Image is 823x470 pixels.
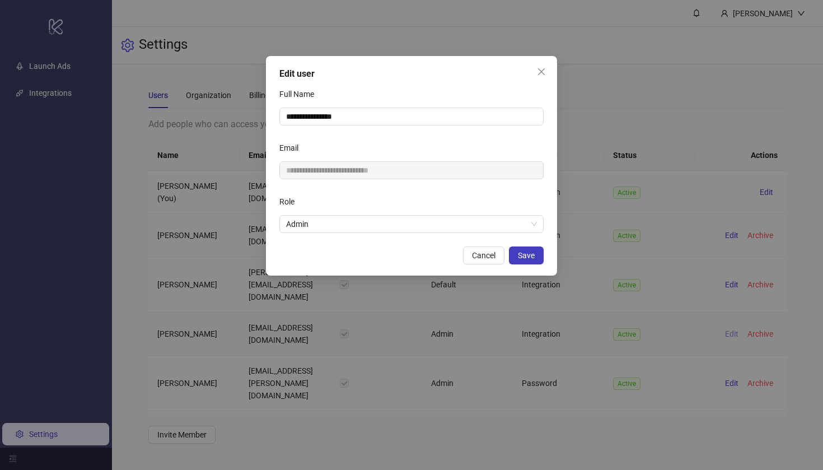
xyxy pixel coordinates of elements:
input: Organization name Full Name [279,108,544,125]
span: Cancel [472,251,495,260]
span: close [537,67,546,76]
button: Cancel [463,246,504,264]
div: Edit user [279,67,544,81]
label: Full Name [279,85,321,103]
button: Close [532,63,550,81]
input: Email [279,161,544,179]
button: Save [509,246,544,264]
label: Role [279,193,302,211]
span: Admin [286,216,537,232]
span: Save [518,251,535,260]
label: Email [279,139,306,157]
